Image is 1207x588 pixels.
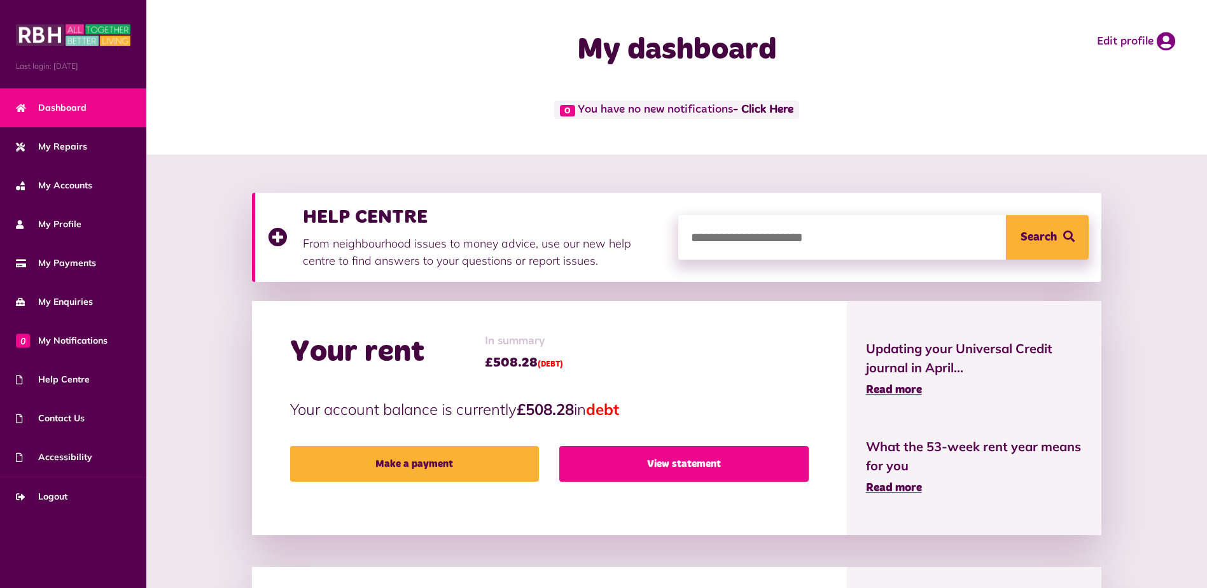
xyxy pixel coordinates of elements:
span: Updating your Universal Credit journal in April... [866,339,1083,377]
strong: £508.28 [517,400,574,419]
a: Make a payment [290,446,539,482]
button: Search [1006,215,1089,260]
span: What the 53-week rent year means for you [866,437,1083,475]
span: My Payments [16,256,96,270]
span: debt [586,400,619,419]
span: My Profile [16,218,81,231]
span: My Notifications [16,334,108,347]
span: Accessibility [16,451,92,464]
span: Read more [866,384,922,396]
span: My Repairs [16,140,87,153]
p: From neighbourhood issues to money advice, use our new help centre to find answers to your questi... [303,235,666,269]
span: You have no new notifications [554,101,799,119]
span: Help Centre [16,373,90,386]
span: Contact Us [16,412,85,425]
span: (DEBT) [538,361,563,368]
a: What the 53-week rent year means for you Read more [866,437,1083,497]
span: My Enquiries [16,295,93,309]
span: Dashboard [16,101,87,115]
p: Your account balance is currently in [290,398,809,421]
span: 0 [16,333,30,347]
span: Logout [16,490,67,503]
a: - Click Here [733,104,793,116]
h1: My dashboard [424,32,930,69]
span: Read more [866,482,922,494]
h2: Your rent [290,334,424,371]
span: My Accounts [16,179,92,192]
span: In summary [485,333,563,350]
span: Search [1021,215,1057,260]
h3: HELP CENTRE [303,206,666,228]
img: MyRBH [16,22,130,48]
a: View statement [559,446,808,482]
a: Edit profile [1097,32,1175,51]
span: 0 [560,105,575,116]
a: Updating your Universal Credit journal in April... Read more [866,339,1083,399]
span: £508.28 [485,353,563,372]
span: Last login: [DATE] [16,60,130,72]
